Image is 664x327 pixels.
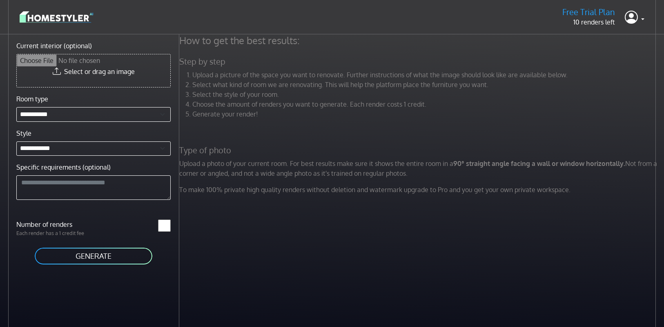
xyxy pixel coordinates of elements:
[192,90,658,99] li: Select the style of your room.
[174,56,663,67] h5: Step by step
[192,109,658,119] li: Generate your render!
[16,162,111,172] label: Specific requirements (optional)
[16,94,48,104] label: Room type
[562,7,615,17] h5: Free Trial Plan
[174,145,663,155] h5: Type of photo
[453,159,625,168] strong: 90° straight angle facing a wall or window horizontally.
[192,99,658,109] li: Choose the amount of renders you want to generate. Each render costs 1 credit.
[174,34,663,47] h4: How to get the best results:
[11,219,94,229] label: Number of renders
[20,10,93,24] img: logo-3de290ba35641baa71223ecac5eacb59cb85b4c7fdf211dc9aaecaaee71ea2f8.svg
[174,185,663,195] p: To make 100% private high quality renders without deletion and watermark upgrade to Pro and you g...
[16,128,31,138] label: Style
[16,41,92,51] label: Current interior (optional)
[192,80,658,90] li: Select what kind of room we are renovating. This will help the platform place the furniture you w...
[174,159,663,178] p: Upload a photo of your current room. For best results make sure it shows the entire room in a Not...
[192,70,658,80] li: Upload a picture of the space you want to renovate. Further instructions of what the image should...
[34,247,153,265] button: GENERATE
[562,17,615,27] p: 10 renders left
[11,229,94,237] p: Each render has a 1 credit fee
